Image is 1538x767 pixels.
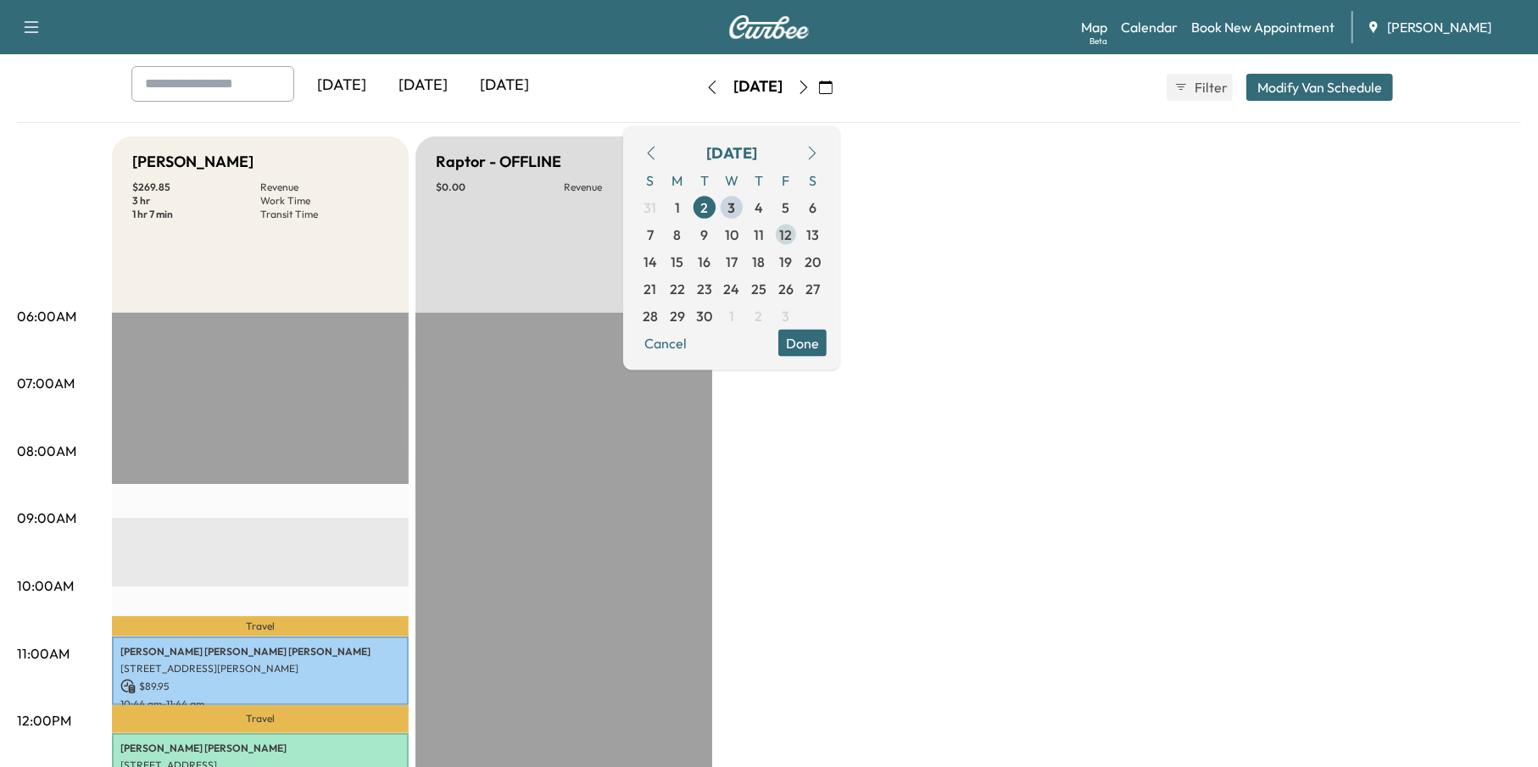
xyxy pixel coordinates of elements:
[751,278,766,298] span: 25
[800,166,827,193] span: S
[260,194,388,208] p: Work Time
[699,251,711,271] span: 16
[1081,17,1107,37] a: MapBeta
[436,181,564,194] p: $ 0.00
[783,197,790,217] span: 5
[806,278,821,298] span: 27
[643,305,658,325] span: 28
[755,305,763,325] span: 2
[755,197,763,217] span: 4
[637,166,664,193] span: S
[637,329,694,356] button: Cancel
[112,616,409,636] p: Travel
[644,197,657,217] span: 31
[1121,17,1178,37] a: Calendar
[691,166,718,193] span: T
[728,15,810,39] img: Curbee Logo
[664,166,691,193] span: M
[260,208,388,221] p: Transit Time
[132,208,260,221] p: 1 hr 7 min
[17,710,71,731] p: 12:00PM
[120,662,400,675] p: [STREET_ADDRESS][PERSON_NAME]
[706,141,757,164] div: [DATE]
[671,251,684,271] span: 15
[17,441,76,461] p: 08:00AM
[780,224,793,244] span: 12
[17,575,74,596] p: 10:00AM
[726,251,738,271] span: 17
[644,278,657,298] span: 21
[697,278,712,298] span: 23
[132,181,260,194] p: $ 269.85
[464,66,545,105] div: [DATE]
[260,181,388,194] p: Revenue
[132,150,254,174] h5: [PERSON_NAME]
[564,181,692,194] p: Revenue
[724,278,740,298] span: 24
[674,224,682,244] span: 8
[1089,35,1107,47] div: Beta
[120,679,400,694] p: $ 89.95
[17,643,70,664] p: 11:00AM
[701,224,709,244] span: 9
[1387,17,1491,37] span: [PERSON_NAME]
[120,742,400,755] p: [PERSON_NAME] [PERSON_NAME]
[780,251,793,271] span: 19
[805,251,822,271] span: 20
[733,76,783,97] div: [DATE]
[807,224,820,244] span: 13
[382,66,464,105] div: [DATE]
[436,150,561,174] h5: Raptor - OFFLINE
[120,645,400,659] p: [PERSON_NAME] [PERSON_NAME] [PERSON_NAME]
[17,373,75,393] p: 07:00AM
[810,197,817,217] span: 6
[778,278,794,298] span: 26
[754,224,764,244] span: 11
[17,508,76,528] p: 09:00AM
[112,705,409,734] p: Travel
[745,166,772,193] span: T
[120,698,400,711] p: 10:44 am - 11:44 am
[301,66,382,105] div: [DATE]
[728,197,736,217] span: 3
[644,251,657,271] span: 14
[1195,77,1225,97] span: Filter
[725,224,738,244] span: 10
[647,224,654,244] span: 7
[772,166,800,193] span: F
[729,305,734,325] span: 1
[697,305,713,325] span: 30
[783,305,790,325] span: 3
[778,329,827,356] button: Done
[132,194,260,208] p: 3 hr
[1167,74,1233,101] button: Filter
[1191,17,1335,37] a: Book New Appointment
[675,197,680,217] span: 1
[701,197,709,217] span: 2
[17,306,76,326] p: 06:00AM
[1246,74,1393,101] button: Modify Van Schedule
[753,251,766,271] span: 18
[670,278,685,298] span: 22
[670,305,685,325] span: 29
[718,166,745,193] span: W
